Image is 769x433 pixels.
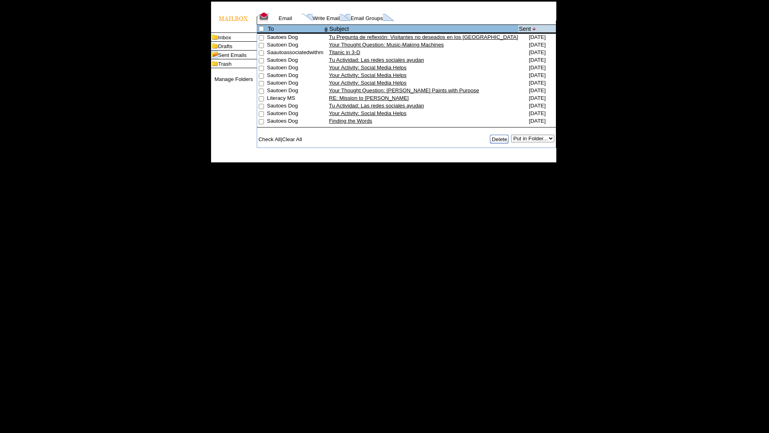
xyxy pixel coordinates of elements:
[267,34,324,42] td: Sautoes Dog
[529,87,546,93] nobr: [DATE]
[329,72,407,78] a: Your Activity: Social Media Helps
[529,34,546,40] nobr: [DATE]
[329,87,479,93] a: Your Thought Question: [PERSON_NAME] Paints with Purpose
[218,43,233,49] a: Drafts
[313,15,340,21] a: Write Email
[218,52,247,58] a: Sent Emails
[529,65,546,71] nobr: [DATE]
[529,95,546,101] nobr: [DATE]
[529,110,546,116] nobr: [DATE]
[329,42,444,48] a: Your Thought Question: Music-Making Machines
[529,57,546,63] nobr: [DATE]
[533,27,536,30] img: arrow_down.gif
[267,95,324,103] td: Literacy MS
[218,61,232,67] a: Trash
[282,136,302,142] a: Clear All
[329,57,424,63] a: Tu Actividad: Las redes sociales ayudan
[267,110,324,118] td: Sautoen Dog
[268,26,274,32] a: To
[211,33,218,41] img: folder_icon.gif
[350,15,383,21] a: Email Groups
[529,42,546,48] nobr: [DATE]
[218,34,232,40] a: Inbox
[211,59,218,68] img: folder_icon.gif
[519,26,531,32] a: Sent
[267,57,324,65] td: Sautoes Dog
[548,155,556,162] img: table_footer_right.gif
[267,80,324,87] td: Sautoen Dog
[214,76,253,82] a: Manage Folders
[267,87,324,95] td: Sautoen Dog
[211,42,218,50] img: folder_icon.gif
[267,65,324,72] td: Sautoen Dog
[279,15,292,21] a: Email
[529,80,546,86] nobr: [DATE]
[529,72,546,78] nobr: [DATE]
[529,49,546,55] nobr: [DATE]
[324,25,328,32] img: attach file
[329,118,372,124] a: Finding the Words
[267,42,324,49] td: Sautoen Dog
[267,72,324,80] td: Sautoen Dog
[267,118,324,125] td: Sautoes Dog
[211,51,218,59] img: folder_icon_pick.gif
[329,65,407,71] a: Your Activity: Social Media Helps
[257,135,344,144] td: |
[329,26,349,32] a: Subject
[329,110,407,116] a: Your Activity: Social Media Helps
[329,49,360,55] a: Titanic in 3-D
[529,118,546,124] nobr: [DATE]
[258,136,281,142] a: Check All
[267,49,324,57] td: Saautoassociatedwithm
[329,80,407,86] a: Your Activity: Social Media Helps
[329,95,409,101] a: RE: Mission to [PERSON_NAME]
[267,103,324,110] td: Sautoes Dog
[329,34,518,40] a: Tu Pregunta de reflexión: Visitantes no deseados en los [GEOGRAPHIC_DATA]
[529,103,546,109] nobr: [DATE]
[211,155,220,162] img: table_footer_left.gif
[492,136,507,142] a: Delete
[329,103,424,109] a: Tu Actividad: Las redes sociales ayudan
[257,148,557,148] img: black_spacer.gif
